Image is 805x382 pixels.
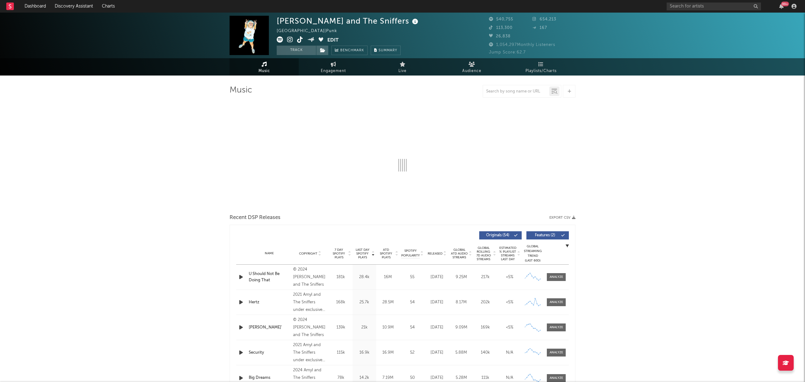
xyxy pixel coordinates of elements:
[489,17,513,21] span: 540,755
[525,67,557,75] span: Playlists/Charts
[249,324,290,331] a: [PERSON_NAME]'
[293,316,327,339] div: © 2024 [PERSON_NAME] and The Sniffers
[401,375,423,381] div: 50
[378,248,394,259] span: ATD Spotify Plays
[451,350,472,356] div: 5.88M
[249,271,290,283] a: U Should Not Be Doing That
[499,299,520,306] div: <5%
[401,249,420,258] span: Spotify Popularity
[532,26,547,30] span: 167
[462,67,481,75] span: Audience
[451,375,472,381] div: 5.28M
[426,299,447,306] div: [DATE]
[354,248,371,259] span: Last Day Spotify Plays
[340,47,364,54] span: Benchmark
[230,214,280,222] span: Recent DSP Releases
[378,350,398,356] div: 16.9M
[401,324,423,331] div: 54
[475,324,496,331] div: 169k
[483,89,549,94] input: Search by song name or URL
[530,233,559,237] span: Features ( 2 )
[532,17,556,21] span: 654,213
[549,216,575,220] button: Export CSV
[299,58,368,76] a: Engagement
[428,252,442,256] span: Released
[401,299,423,306] div: 54
[293,341,327,364] div: 2021 Amyl and The Sniffers under exclusive license to Rough Trade Records Ltd.
[475,350,496,356] div: 140k
[378,324,398,331] div: 10.9M
[437,58,506,76] a: Audience
[489,26,513,30] span: 113,300
[354,375,375,381] div: 14.2k
[475,246,492,261] span: Global Rolling 7D Audio Streams
[293,291,327,314] div: 2021 Amyl and The Sniffers under exclusive license to Rough Trade Records Ltd.
[330,274,351,280] div: 181k
[330,375,351,381] div: 78k
[258,67,270,75] span: Music
[426,350,447,356] div: [DATE]
[667,3,761,10] input: Search for artists
[781,2,789,6] div: 99 +
[277,46,316,55] button: Track
[330,324,351,331] div: 139k
[230,58,299,76] a: Music
[378,299,398,306] div: 28.5M
[499,350,520,356] div: N/A
[378,274,398,280] div: 16M
[483,233,512,237] span: Originals ( 54 )
[506,58,575,76] a: Playlists/Charts
[293,266,327,289] div: © 2024 [PERSON_NAME] and The Sniffers
[489,34,511,38] span: 26,838
[249,350,290,356] a: Security
[499,375,520,381] div: N/A
[426,324,447,331] div: [DATE]
[327,37,339,44] button: Edit
[398,67,407,75] span: Live
[378,375,398,381] div: 7.19M
[475,274,496,280] div: 217k
[451,324,472,331] div: 9.09M
[354,274,375,280] div: 28.4k
[523,244,542,263] div: Global Streaming Trend (Last 60D)
[371,46,401,55] button: Summary
[779,4,784,9] button: 99+
[426,375,447,381] div: [DATE]
[321,67,346,75] span: Engagement
[479,231,522,239] button: Originals(54)
[475,375,496,381] div: 111k
[330,350,351,356] div: 115k
[451,274,472,280] div: 9.25M
[249,299,290,306] a: Hertz
[489,50,526,54] span: Jump Score: 62.7
[277,27,344,35] div: [GEOGRAPHIC_DATA] | Punk
[249,251,290,256] div: Name
[330,299,351,306] div: 168k
[249,375,290,381] a: Big Dreams
[277,16,420,26] div: [PERSON_NAME] and The Sniffers
[401,350,423,356] div: 52
[379,49,397,52] span: Summary
[499,324,520,331] div: <5%
[354,350,375,356] div: 16.9k
[299,252,317,256] span: Copyright
[526,231,569,239] button: Features(2)
[451,299,472,306] div: 8.17M
[426,274,447,280] div: [DATE]
[499,246,516,261] span: Estimated % Playlist Streams Last Day
[451,248,468,259] span: Global ATD Audio Streams
[330,248,347,259] span: 7 Day Spotify Plays
[354,324,375,331] div: 21k
[401,274,423,280] div: 55
[475,299,496,306] div: 202k
[489,43,555,47] span: 1,054,297 Monthly Listeners
[354,299,375,306] div: 25.7k
[331,46,368,55] a: Benchmark
[499,274,520,280] div: <5%
[368,58,437,76] a: Live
